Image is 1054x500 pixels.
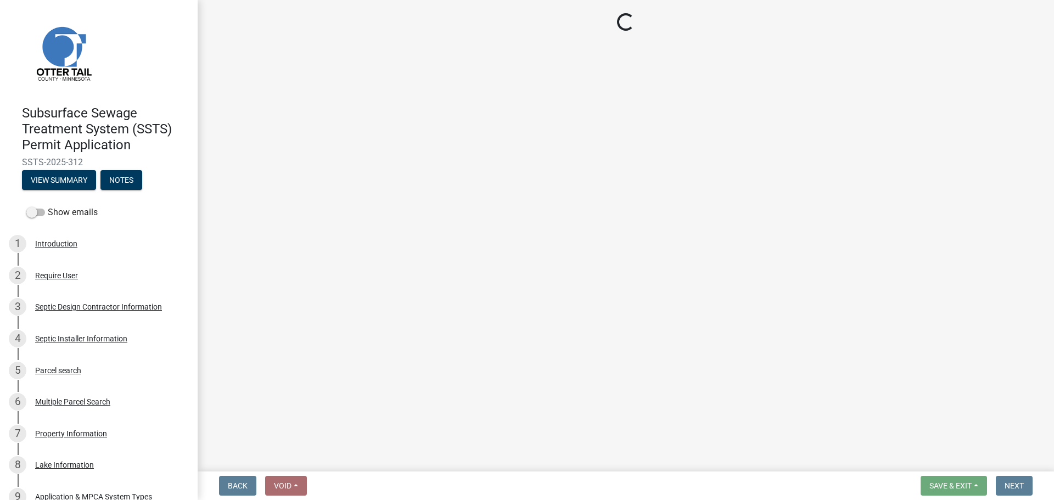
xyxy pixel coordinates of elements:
button: Void [265,476,307,496]
button: Back [219,476,256,496]
div: 4 [9,330,26,347]
div: 8 [9,456,26,474]
div: 3 [9,298,26,316]
div: Septic Installer Information [35,335,127,342]
button: View Summary [22,170,96,190]
div: Property Information [35,430,107,437]
span: Back [228,481,248,490]
div: Parcel search [35,367,81,374]
div: 5 [9,362,26,379]
span: Next [1005,481,1024,490]
button: Notes [100,170,142,190]
div: 2 [9,267,26,284]
div: Multiple Parcel Search [35,398,110,406]
div: Require User [35,272,78,279]
div: 7 [9,425,26,442]
div: Introduction [35,240,77,248]
wm-modal-confirm: Summary [22,177,96,186]
div: Septic Design Contractor Information [35,303,162,311]
img: Otter Tail County, Minnesota [22,12,104,94]
span: Void [274,481,291,490]
button: Save & Exit [921,476,987,496]
label: Show emails [26,206,98,219]
span: SSTS-2025-312 [22,157,176,167]
h4: Subsurface Sewage Treatment System (SSTS) Permit Application [22,105,189,153]
wm-modal-confirm: Notes [100,177,142,186]
div: Lake Information [35,461,94,469]
button: Next [996,476,1033,496]
div: 1 [9,235,26,252]
div: 6 [9,393,26,411]
span: Save & Exit [929,481,972,490]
